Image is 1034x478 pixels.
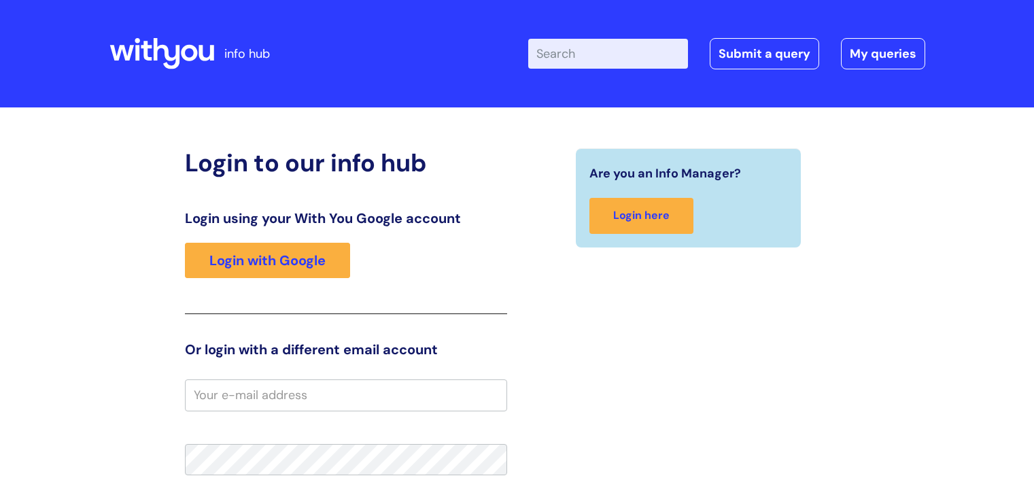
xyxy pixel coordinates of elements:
[185,379,507,411] input: Your e-mail address
[589,163,741,184] span: Are you an Info Manager?
[185,210,507,226] h3: Login using your With You Google account
[528,39,688,69] input: Search
[185,243,350,278] a: Login with Google
[185,148,507,177] h2: Login to our info hub
[224,43,270,65] p: info hub
[841,38,925,69] a: My queries
[710,38,819,69] a: Submit a query
[589,198,693,234] a: Login here
[185,341,507,358] h3: Or login with a different email account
